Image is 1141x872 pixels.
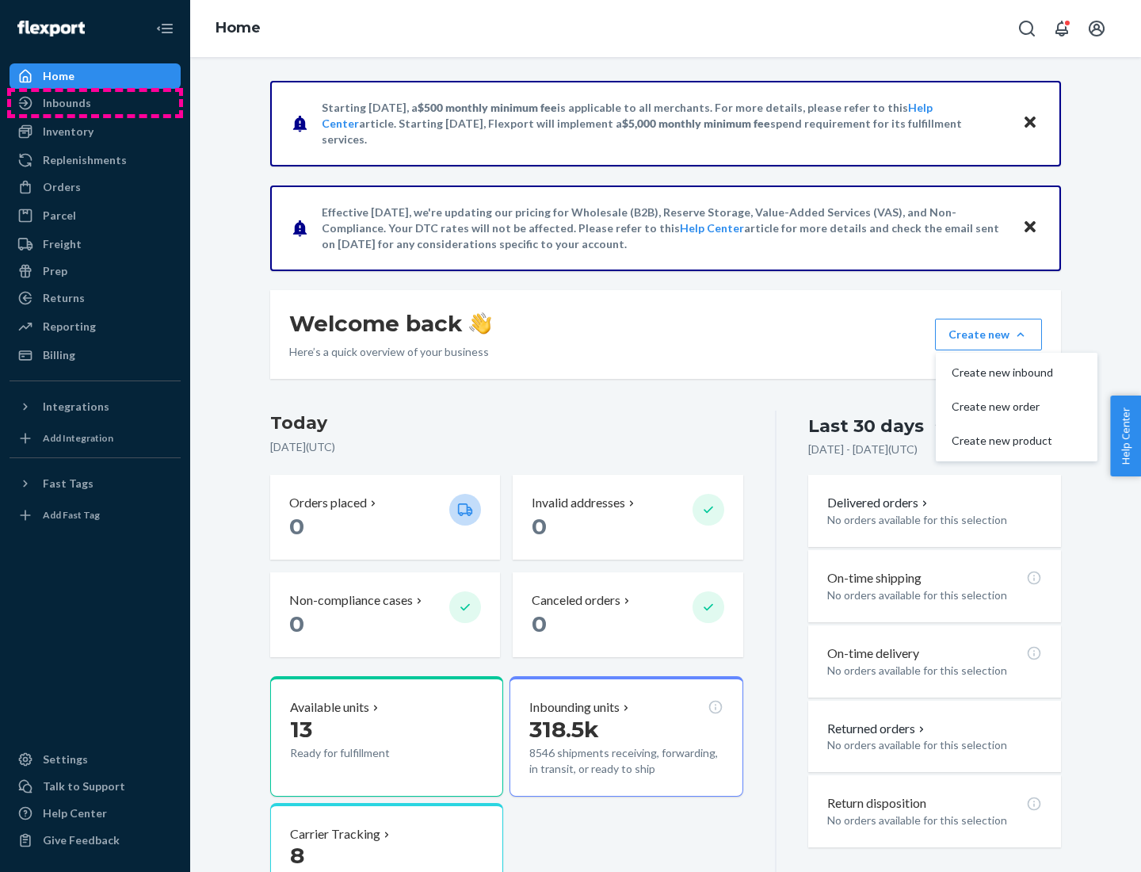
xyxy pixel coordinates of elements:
[270,411,743,436] h3: Today
[322,205,1007,252] p: Effective [DATE], we're updating our pricing for Wholesale (B2B), Reserve Storage, Value-Added Se...
[10,471,181,496] button: Fast Tags
[939,424,1094,458] button: Create new product
[270,475,500,560] button: Orders placed 0
[827,813,1042,828] p: No orders available for this selection
[532,494,625,512] p: Invalid addresses
[43,399,109,415] div: Integrations
[532,513,547,540] span: 0
[10,203,181,228] a: Parcel
[529,745,723,777] p: 8546 shipments receiving, forwarding, in transit, or ready to ship
[270,439,743,455] p: [DATE] ( UTC )
[952,401,1053,412] span: Create new order
[289,309,491,338] h1: Welcome back
[10,63,181,89] a: Home
[10,314,181,339] a: Reporting
[17,21,85,36] img: Flexport logo
[270,572,500,657] button: Non-compliance cases 0
[10,90,181,116] a: Inbounds
[827,569,922,587] p: On-time shipping
[1110,396,1141,476] button: Help Center
[43,752,88,767] div: Settings
[43,124,93,140] div: Inventory
[43,832,120,848] div: Give Feedback
[43,508,100,522] div: Add Fast Tag
[289,513,304,540] span: 0
[43,152,127,168] div: Replenishments
[43,179,81,195] div: Orders
[290,842,304,869] span: 8
[1046,13,1078,44] button: Open notifications
[43,68,74,84] div: Home
[10,147,181,173] a: Replenishments
[149,13,181,44] button: Close Navigation
[10,174,181,200] a: Orders
[203,6,273,52] ol: breadcrumbs
[322,100,1007,147] p: Starting [DATE], a is applicable to all merchants. For more details, please refer to this article...
[290,825,380,843] p: Carrier Tracking
[827,737,1042,753] p: No orders available for this selection
[10,503,181,528] a: Add Fast Tag
[680,221,744,235] a: Help Center
[270,676,503,797] button: Available units13Ready for fulfillment
[289,591,413,610] p: Non-compliance cases
[827,644,919,663] p: On-time delivery
[10,285,181,311] a: Returns
[290,716,312,743] span: 13
[10,258,181,284] a: Prep
[10,231,181,257] a: Freight
[43,431,113,445] div: Add Integration
[1011,13,1043,44] button: Open Search Box
[43,290,85,306] div: Returns
[10,774,181,799] a: Talk to Support
[827,587,1042,603] p: No orders available for this selection
[509,676,742,797] button: Inbounding units318.5k8546 shipments receiving, forwarding, in transit, or ready to ship
[827,663,1042,679] p: No orders available for this selection
[43,263,67,279] div: Prep
[43,208,76,224] div: Parcel
[513,475,742,560] button: Invalid addresses 0
[43,805,107,821] div: Help Center
[939,356,1094,390] button: Create new inbound
[1020,112,1040,135] button: Close
[43,95,91,111] div: Inbounds
[10,394,181,419] button: Integrations
[10,747,181,772] a: Settings
[10,119,181,144] a: Inventory
[418,101,557,114] span: $500 monthly minimum fee
[43,476,93,491] div: Fast Tags
[469,312,491,335] img: hand-wave emoji
[289,494,367,512] p: Orders placed
[43,319,96,335] div: Reporting
[10,828,181,853] button: Give Feedback
[10,342,181,368] a: Billing
[290,745,437,761] p: Ready for fulfillment
[1081,13,1112,44] button: Open account menu
[939,390,1094,424] button: Create new order
[289,610,304,637] span: 0
[216,19,261,36] a: Home
[529,716,599,743] span: 318.5k
[808,414,924,438] div: Last 30 days
[952,367,1053,378] span: Create new inbound
[935,319,1042,350] button: Create newCreate new inboundCreate new orderCreate new product
[827,512,1042,528] p: No orders available for this selection
[827,720,928,738] button: Returned orders
[10,426,181,451] a: Add Integration
[43,236,82,252] div: Freight
[43,778,125,794] div: Talk to Support
[827,494,931,512] button: Delivered orders
[827,794,926,813] p: Return disposition
[529,698,620,717] p: Inbounding units
[289,344,491,360] p: Here’s a quick overview of your business
[513,572,742,657] button: Canceled orders 0
[622,117,770,130] span: $5,000 monthly minimum fee
[532,591,620,610] p: Canceled orders
[1020,216,1040,239] button: Close
[10,801,181,826] a: Help Center
[532,610,547,637] span: 0
[43,347,75,363] div: Billing
[290,698,369,717] p: Available units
